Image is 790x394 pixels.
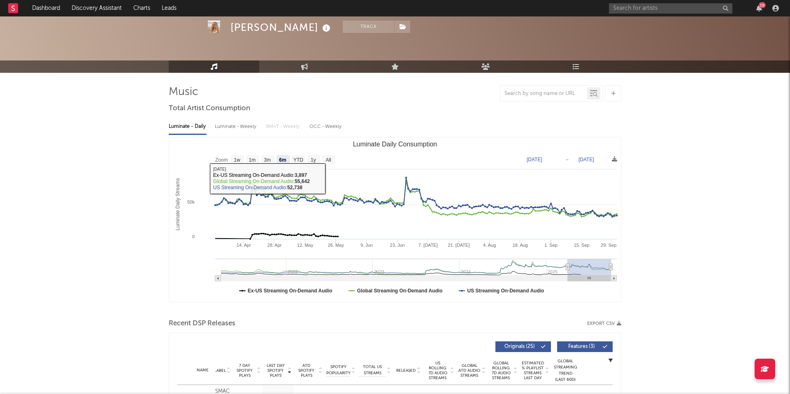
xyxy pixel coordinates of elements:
[565,157,569,162] text: →
[169,104,250,114] span: Total Artist Consumption
[169,120,207,134] div: Luminate - Daily
[359,364,386,376] span: Total US Streams
[309,120,342,134] div: OCC - Weekly
[574,243,590,248] text: 15. Sep
[187,199,195,204] text: 50k
[390,243,405,248] text: 23. Jun
[295,363,317,378] span: ATD Spotify Plays
[343,21,394,33] button: Track
[759,2,766,8] div: 19
[495,341,551,352] button: Originals(25)
[297,243,314,248] text: 12. May
[175,178,181,230] text: Luminate Daily Streams
[587,321,621,326] button: Export CSV
[467,288,544,294] text: US Streaming On-Demand Audio
[357,288,443,294] text: Global Streaming On-Demand Audio
[490,361,512,380] span: Global Rolling 7D Audio Streams
[265,363,286,378] span: Last Day Spotify Plays
[557,341,613,352] button: Features(3)
[544,243,558,248] text: 1. Sep
[418,243,438,248] text: 7. [DATE]
[169,137,621,302] svg: Luminate Daily Consumption
[214,368,226,373] span: Label
[194,367,211,373] div: Name
[360,243,373,248] text: 9. Jun
[500,90,587,97] input: Search by song name or URL
[448,243,470,248] text: 21. [DATE]
[328,243,344,248] text: 26. May
[249,157,256,163] text: 1m
[234,363,256,378] span: 7 Day Spotify Plays
[248,288,332,294] text: Ex-US Streaming On-Demand Audio
[230,21,332,34] div: [PERSON_NAME]
[264,157,271,163] text: 3m
[562,344,600,349] span: Features ( 3 )
[501,344,539,349] span: Originals ( 25 )
[527,157,542,162] text: [DATE]
[579,157,594,162] text: [DATE]
[601,243,616,248] text: 29. Sep
[396,368,416,373] span: Released
[521,361,544,380] span: Estimated % Playlist Streams Last Day
[267,243,282,248] text: 28. Apr
[513,243,528,248] text: 18. Aug
[326,364,351,376] span: Spotify Popularity
[609,3,732,14] input: Search for artists
[237,243,251,248] text: 14. Apr
[311,157,316,163] text: 1y
[756,5,762,12] button: 19
[325,157,331,163] text: All
[553,358,578,383] div: Global Streaming Trend (Last 60D)
[169,319,235,329] span: Recent DSP Releases
[353,141,437,148] text: Luminate Daily Consumption
[192,234,195,239] text: 0
[293,157,303,163] text: YTD
[234,157,241,163] text: 1w
[215,157,228,163] text: Zoom
[458,363,481,378] span: Global ATD Audio Streams
[483,243,496,248] text: 4. Aug
[279,157,286,163] text: 6m
[426,361,449,380] span: US Rolling 7D Audio Streams
[215,120,258,134] div: Luminate - Weekly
